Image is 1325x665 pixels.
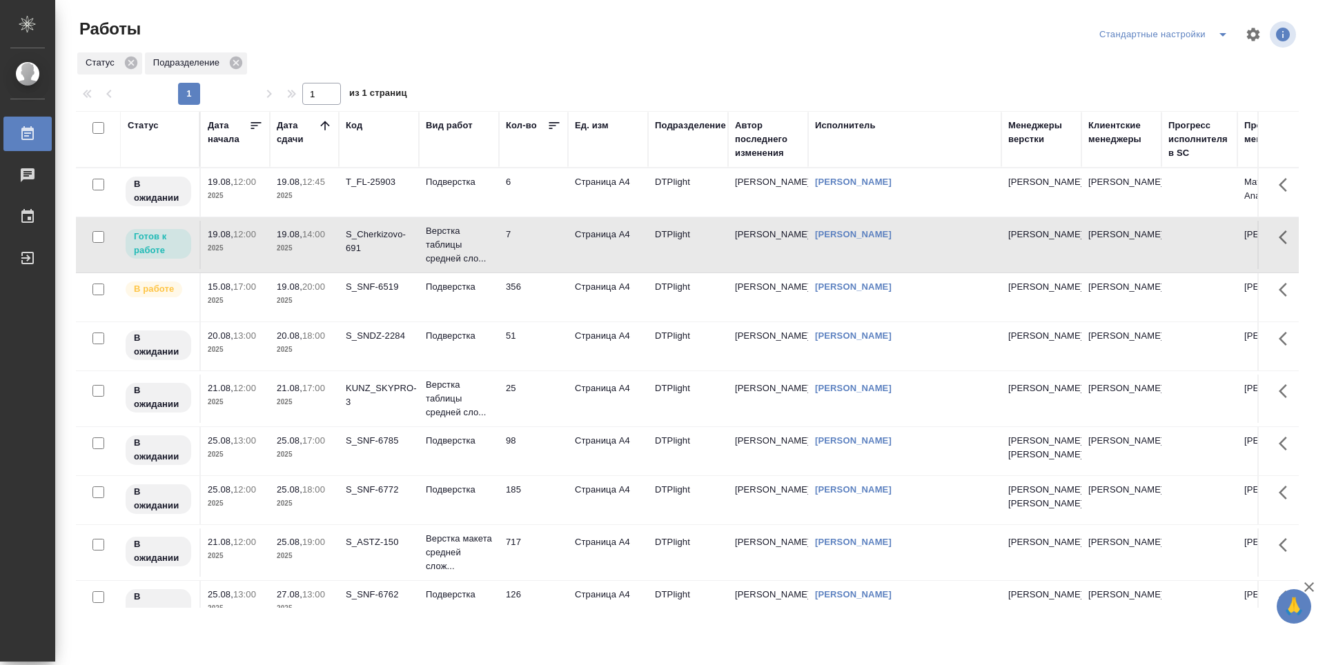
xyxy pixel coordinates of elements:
button: Здесь прячутся важные кнопки [1270,581,1304,614]
p: 13:00 [233,435,256,446]
p: 20.08, [208,330,233,341]
p: 17:00 [233,281,256,292]
p: Подверстка [426,434,492,448]
p: 2025 [277,395,332,409]
td: Страница А4 [568,375,648,423]
td: DTPlight [648,427,728,475]
td: [PERSON_NAME] [1081,168,1161,217]
td: 25 [499,375,568,423]
p: Подверстка [426,175,492,189]
td: Страница А4 [568,168,648,217]
p: 13:00 [233,330,256,341]
p: 2025 [277,294,332,308]
p: В ожидании [134,537,183,565]
p: [PERSON_NAME] [1008,535,1074,549]
p: 2025 [277,549,332,563]
td: [PERSON_NAME] [1081,221,1161,269]
button: Здесь прячутся важные кнопки [1270,476,1304,509]
td: [PERSON_NAME] [1081,375,1161,423]
td: 717 [499,528,568,577]
p: 19.08, [277,177,302,187]
div: Кол-во [506,119,537,132]
td: [PERSON_NAME] [1081,322,1161,370]
p: 15.08, [208,281,233,292]
p: 2025 [208,241,263,255]
p: 2025 [208,448,263,461]
a: [PERSON_NAME] [815,383,892,393]
td: [PERSON_NAME] [1237,427,1317,475]
div: Ед. изм [575,119,609,132]
p: В ожидании [134,436,183,464]
p: 2025 [277,343,332,357]
a: [PERSON_NAME] [815,281,892,292]
div: Дата сдачи [277,119,318,146]
p: В ожидании [134,384,183,411]
button: Здесь прячутся важные кнопки [1270,221,1304,254]
p: 12:00 [233,229,256,239]
a: [PERSON_NAME] [815,177,892,187]
p: В ожидании [134,590,183,617]
p: [PERSON_NAME] [1008,228,1074,241]
div: Проектные менеджеры [1244,119,1311,146]
p: 2025 [208,395,263,409]
div: split button [1096,23,1237,46]
div: Исполнитель назначен, приступать к работе пока рано [124,588,193,620]
p: Статус [86,56,119,70]
p: 2025 [277,189,332,203]
p: 2025 [208,189,263,203]
div: S_ASTZ-150 [346,535,412,549]
p: Верстка таблицы средней сло... [426,224,492,266]
button: Здесь прячутся важные кнопки [1270,375,1304,408]
div: Клиентские менеджеры [1088,119,1155,146]
p: 25.08, [208,484,233,495]
td: [PERSON_NAME] [728,375,808,423]
p: 2025 [277,448,332,461]
p: 19.08, [208,177,233,187]
p: 17:00 [302,383,325,393]
p: 12:00 [233,537,256,547]
td: [PERSON_NAME] [1081,273,1161,321]
div: Статус [77,52,142,75]
td: Страница А4 [568,273,648,321]
td: Страница А4 [568,427,648,475]
td: Страница А4 [568,322,648,370]
td: 98 [499,427,568,475]
td: DTPlight [648,168,728,217]
td: [PERSON_NAME] [728,168,808,217]
p: 19.08, [208,229,233,239]
p: [PERSON_NAME] [1008,381,1074,395]
td: [PERSON_NAME] [728,581,808,629]
td: Страница А4 [568,476,648,524]
a: [PERSON_NAME] [815,330,892,341]
button: Здесь прячутся важные кнопки [1270,273,1304,306]
div: Подразделение [655,119,726,132]
div: Автор последнего изменения [735,119,801,160]
p: 25.08, [277,435,302,446]
td: 126 [499,581,568,629]
div: Исполнитель назначен, приступать к работе пока рано [124,381,193,414]
td: [PERSON_NAME] [1081,528,1161,577]
a: [PERSON_NAME] [815,589,892,599]
p: 19.08, [277,229,302,239]
td: [PERSON_NAME] [728,528,808,577]
p: 2025 [277,497,332,510]
p: 18:00 [302,330,325,341]
div: Исполнитель назначен, приступать к работе пока рано [124,329,193,361]
p: Подверстка [426,483,492,497]
p: 2025 [208,549,263,563]
td: 7 [499,221,568,269]
td: DTPlight [648,273,728,321]
div: Исполнитель назначен, приступать к работе пока рано [124,483,193,515]
p: 2025 [277,602,332,615]
p: Готов к работе [134,230,183,257]
td: Страница А4 [568,581,648,629]
div: Прогресс исполнителя в SC [1168,119,1230,160]
p: Верстка таблицы средней сло... [426,378,492,419]
p: Подразделение [153,56,224,70]
td: [PERSON_NAME] [728,221,808,269]
td: [PERSON_NAME] [728,427,808,475]
p: 21.08, [208,383,233,393]
p: 20:00 [302,281,325,292]
p: 12:00 [233,383,256,393]
div: S_SNDZ-2284 [346,329,412,343]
